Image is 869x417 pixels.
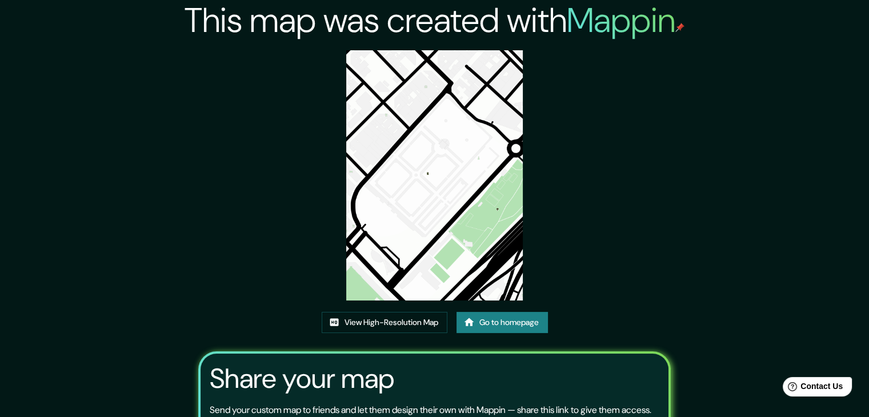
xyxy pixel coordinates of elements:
[210,363,394,395] h3: Share your map
[210,403,651,417] p: Send your custom map to friends and let them design their own with Mappin — share this link to gi...
[346,50,523,300] img: created-map
[767,372,856,404] iframe: Help widget launcher
[322,312,447,333] a: View High-Resolution Map
[456,312,548,333] a: Go to homepage
[675,23,684,32] img: mappin-pin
